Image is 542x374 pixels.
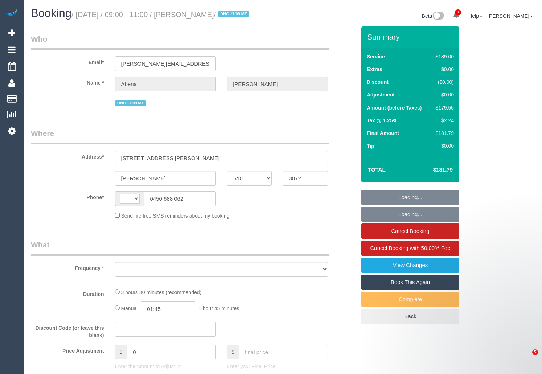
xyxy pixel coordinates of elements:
input: Suburb* [115,171,216,186]
span: $ [227,345,239,359]
div: $189.00 [433,53,454,60]
a: Cancel Booking with 50.00% Fee [361,241,459,256]
div: $0.00 [433,91,454,98]
h3: Summary [367,33,456,41]
span: DNC 17/09 MT [218,11,250,17]
input: Post Code* [283,171,328,186]
a: 1 [449,7,463,23]
legend: What [31,239,329,256]
span: Send me free SMS reminders about my booking [121,213,229,219]
label: Address* [25,151,110,160]
div: $181.79 [433,130,454,137]
label: Phone* [25,191,110,201]
span: Booking [31,7,71,20]
img: New interface [432,12,444,21]
span: 1 hour 45 minutes [198,305,239,311]
legend: Who [31,34,329,50]
span: / [214,11,252,19]
label: Tip [367,142,374,149]
p: Enter your Final Price [227,363,328,370]
input: Last Name* [227,77,328,91]
input: final price [239,345,328,359]
span: 1 [455,9,461,15]
input: Phone* [144,191,216,206]
a: Book This Again [361,275,459,290]
label: Email* [25,56,110,66]
div: ($0.00) [433,78,454,86]
a: Back [361,309,459,324]
label: Adjustment [367,91,395,98]
span: Manual [121,305,137,311]
label: Discount Code (or leave this blank) [25,322,110,339]
label: Discount [367,78,389,86]
label: Price Adjustment [25,345,110,354]
legend: Where [31,128,329,144]
label: Extras [367,66,382,73]
img: Automaid Logo [4,7,19,17]
span: $ [115,345,127,359]
small: / [DATE] / 09:00 - 11:00 / [PERSON_NAME] [71,11,251,19]
label: Frequency * [25,262,110,272]
input: Email* [115,56,216,71]
label: Amount (before Taxes) [367,104,422,111]
label: Name * [25,77,110,86]
span: 3 hours 30 minutes (recommended) [121,289,201,295]
a: Help [468,13,483,19]
a: Beta [422,13,444,19]
span: 5 [532,349,538,355]
span: Cancel Booking with 50.00% Fee [370,245,451,251]
label: Service [367,53,385,60]
label: Duration [25,288,110,298]
span: DNC 17/09 MT [115,100,147,106]
div: $0.00 [433,142,454,149]
a: Cancel Booking [361,223,459,239]
a: View Changes [361,258,459,273]
strong: Total [368,167,386,173]
div: $179.55 [433,104,454,111]
div: $0.00 [433,66,454,73]
a: [PERSON_NAME] [488,13,533,19]
p: Enter the Amount to Adjust, or [115,363,216,370]
label: Final Amount [367,130,399,137]
h4: $181.79 [411,167,453,173]
label: Tax @ 1.25% [367,117,397,124]
iframe: Intercom live chat [517,349,535,367]
input: First Name* [115,77,216,91]
div: $2.24 [433,117,454,124]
